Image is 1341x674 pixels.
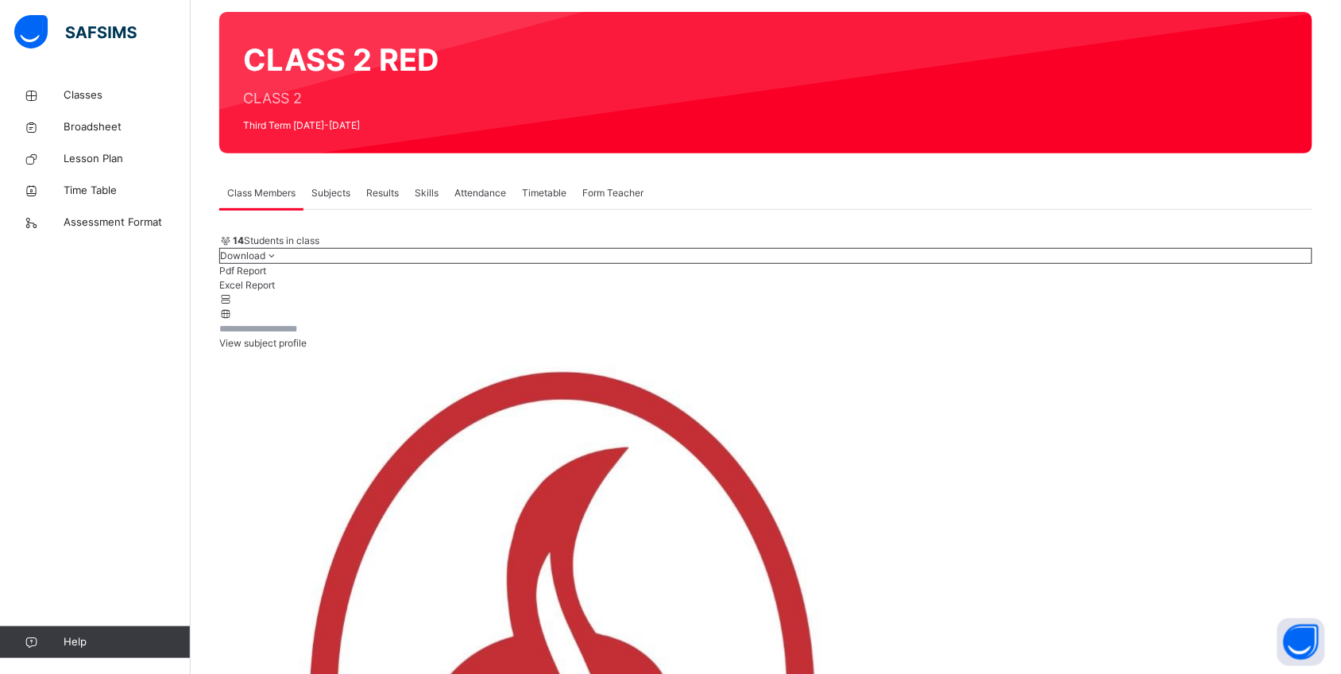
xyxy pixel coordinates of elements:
img: safsims [14,15,137,48]
span: Classes [64,87,191,103]
span: Broadsheet [64,119,191,135]
span: Class Members [227,186,296,200]
span: Attendance [454,186,506,200]
span: Download [220,250,265,261]
button: Open asap [1277,618,1325,666]
li: dropdown-list-item-null-0 [219,264,1312,278]
span: Assessment Format [64,215,191,230]
span: View subject profile [219,337,307,349]
span: Form Teacher [582,186,643,200]
span: Timetable [522,186,566,200]
span: Help [64,634,190,650]
b: 14 [233,234,244,246]
li: dropdown-list-item-null-1 [219,278,1312,292]
span: Lesson Plan [64,151,191,167]
span: Results [366,186,399,200]
span: Skills [415,186,439,200]
span: Subjects [311,186,350,200]
span: Time Table [64,183,191,199]
span: Students in class [233,234,319,248]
